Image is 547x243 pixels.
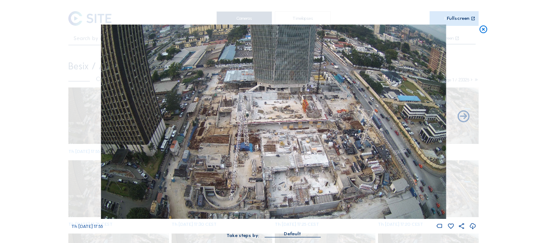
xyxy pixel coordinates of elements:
span: Th [DATE] 17:55 [71,224,103,229]
div: Take steps by: [227,233,259,238]
div: Default [284,230,301,238]
i: Back [456,110,470,124]
div: Fullscreen [447,16,470,21]
div: Default [264,230,320,237]
img: Image [101,25,446,219]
